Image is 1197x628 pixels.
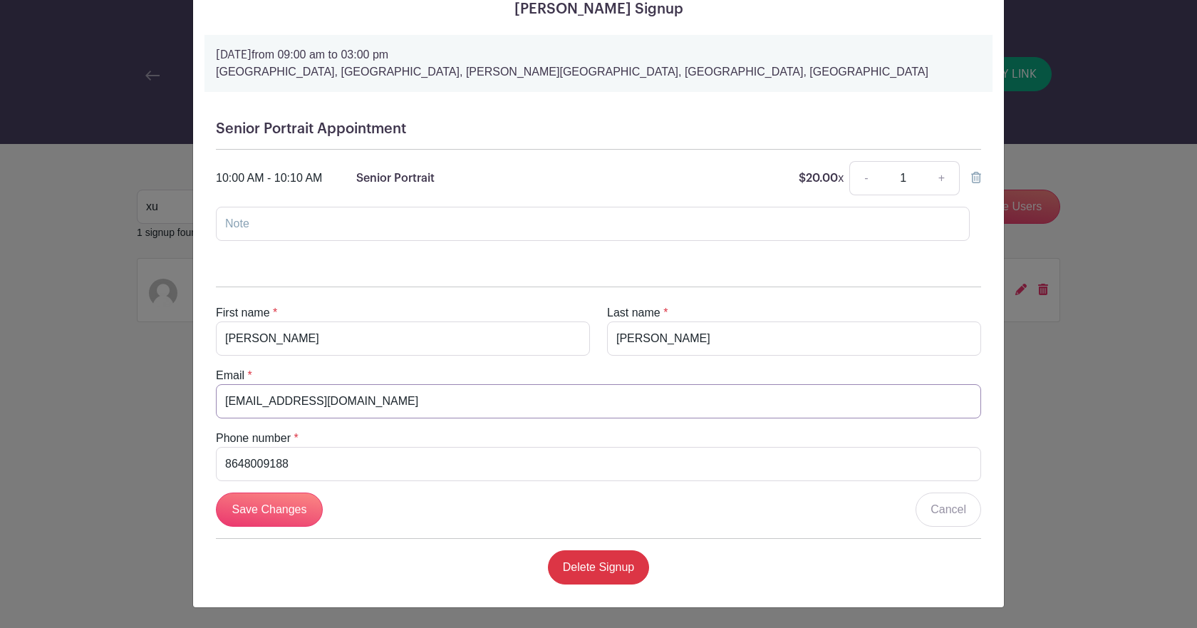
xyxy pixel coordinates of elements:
label: Last name [607,304,660,321]
a: Cancel [916,493,981,527]
h5: Senior Portrait Appointment [216,120,981,138]
div: 10:00 AM - 10:10 AM [216,170,322,187]
input: Note [216,207,970,241]
p: [GEOGRAPHIC_DATA], [GEOGRAPHIC_DATA], [PERSON_NAME][GEOGRAPHIC_DATA], [GEOGRAPHIC_DATA], [GEOGRAP... [216,63,981,81]
label: First name [216,304,270,321]
a: + [924,161,960,195]
p: Senior Portrait [356,170,435,187]
a: - [849,161,882,195]
input: Save Changes [216,493,323,527]
p: from 09:00 am to 03:00 pm [216,46,981,63]
label: Email [216,367,244,384]
span: x [838,172,844,184]
a: Delete Signup [548,550,650,585]
h5: [PERSON_NAME] Signup [204,1,993,18]
label: Phone number [216,430,291,447]
strong: [DATE] [216,49,252,61]
p: $20.00 [799,170,844,187]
